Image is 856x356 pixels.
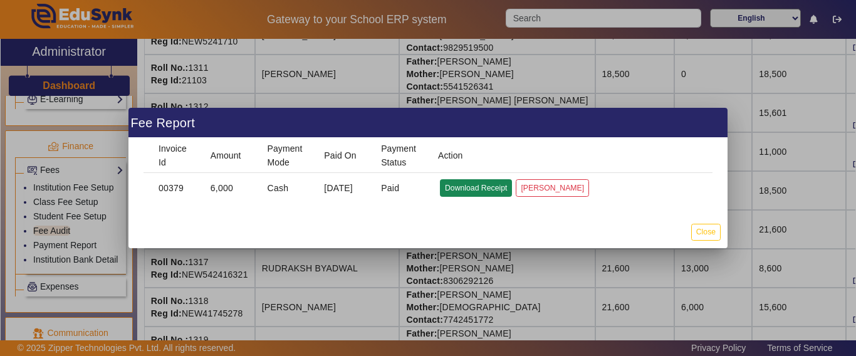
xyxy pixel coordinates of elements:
[371,173,428,203] mat-cell: Paid
[144,138,201,173] mat-header-cell: Invoice Id
[128,108,728,137] div: Fee Report
[516,179,589,196] button: [PERSON_NAME]
[314,173,371,203] mat-cell: [DATE]
[144,173,201,203] mat-cell: 00379
[258,173,315,203] mat-cell: Cash
[440,179,512,196] button: Download Receipt
[371,138,428,173] mat-header-cell: Payment Status
[428,138,712,173] mat-header-cell: Action
[314,138,371,173] mat-header-cell: Paid On
[258,138,315,173] mat-header-cell: Payment Mode
[201,173,258,203] mat-cell: 6,000
[691,224,721,241] button: Close
[201,138,258,173] mat-header-cell: Amount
